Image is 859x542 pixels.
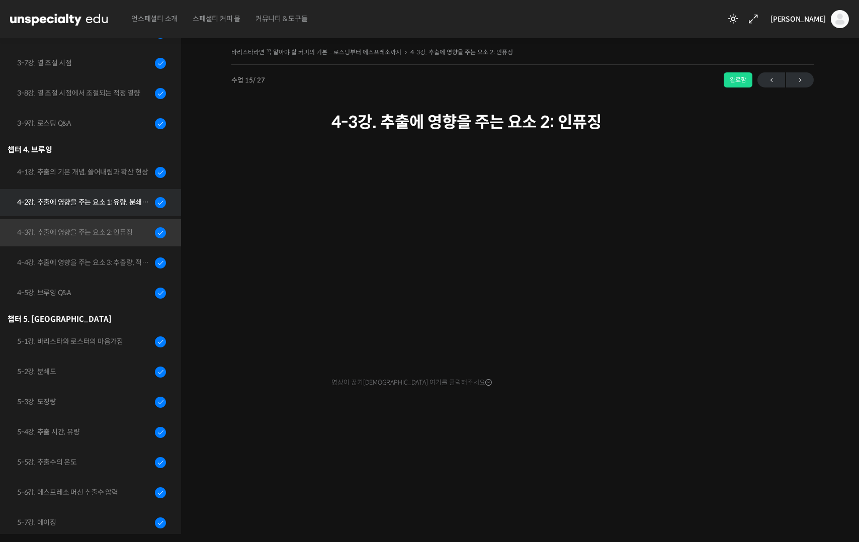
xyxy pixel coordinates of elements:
[17,487,152,498] div: 5-6강. 에스프레소 머신 추출수 압력
[17,396,152,407] div: 5-3강. 도징량
[757,73,785,87] span: ←
[331,379,492,387] span: 영상이 끊기[DEMOGRAPHIC_DATA] 여기를 클릭해주세요
[3,319,66,344] a: 홈
[17,336,152,347] div: 5-1강. 바리스타와 로스터의 마음가짐
[17,517,152,528] div: 5-7강. 에이징
[17,287,152,298] div: 4-5강. 브루잉 Q&A
[17,457,152,468] div: 5-5강. 추출수의 온도
[92,334,104,342] span: 대화
[770,15,826,24] span: [PERSON_NAME]
[17,227,152,238] div: 4-3강. 추출에 영향을 주는 요소 2: 인퓨징
[66,319,130,344] a: 대화
[17,366,152,377] div: 5-2강. 분쇄도
[253,76,265,84] span: / 27
[8,143,166,156] div: 챕터 4. 브루잉
[17,257,152,268] div: 4-4강. 추출에 영향을 주는 요소 3: 추출량, 적정 추출수의 양
[17,197,152,208] div: 4-2강. 추출에 영향을 주는 요소 1: 유량, 분쇄도, 교반
[17,87,152,99] div: 3-8강. 열 조절 시점에서 조절되는 적정 열량
[8,312,166,326] div: 챕터 5. [GEOGRAPHIC_DATA]
[130,319,193,344] a: 설정
[231,48,401,56] a: 바리스타라면 꼭 알아야 할 커피의 기본 – 로스팅부터 에스프레소까지
[17,426,152,437] div: 5-4강. 추출 시간, 유량
[231,77,265,83] span: 수업 15
[331,113,714,132] h1: 4-3강. 추출에 영향을 주는 요소 2: 인퓨징
[17,166,152,177] div: 4-1강. 추출의 기본 개념, 쓸어내림과 확산 현상
[32,334,38,342] span: 홈
[155,334,167,342] span: 설정
[786,72,814,87] a: 다음→
[786,73,814,87] span: →
[724,72,752,87] div: 완료함
[410,48,513,56] a: 4-3강. 추출에 영향을 주는 요소 2: 인퓨징
[757,72,785,87] a: ←이전
[17,118,152,129] div: 3-9강. 로스팅 Q&A
[17,57,152,68] div: 3-7강. 열 조절 시점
